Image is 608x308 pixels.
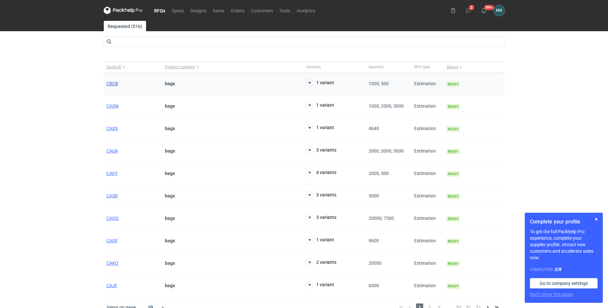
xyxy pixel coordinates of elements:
[165,126,175,131] strong: bags
[412,185,444,207] div: Estimation
[106,148,118,154] a: CAUA
[494,5,505,16] button: MS
[447,82,460,87] span: Ready
[165,171,175,176] strong: bags
[276,7,293,14] a: Tools
[369,193,379,198] span: 3000
[165,238,175,243] strong: bags
[162,62,303,72] button: Product category
[106,193,118,198] a: CASD
[165,148,175,154] strong: bags
[412,207,444,230] div: Estimation
[306,64,321,70] span: Variants
[306,191,336,199] button: 3 variants
[106,126,118,131] a: CAXS
[412,140,444,162] div: Estimation
[412,275,444,297] div: Estimation
[447,261,460,266] span: Ready
[447,149,460,154] span: Ready
[530,266,598,273] div: Completed:
[151,7,169,14] a: RFQs
[165,261,175,266] strong: bags
[227,7,248,14] a: Orders
[106,81,118,86] a: CBCB
[530,291,573,298] button: Don’t show this again
[106,103,118,109] a: CAXN
[248,7,276,14] a: Customers
[106,261,118,266] a: CAKO
[412,73,444,95] div: Estimation
[463,5,474,16] button: 2
[165,64,195,70] span: Product category
[369,171,389,176] span: 2000, 500
[412,117,444,140] div: Estimation
[447,104,460,109] span: Ready
[106,238,118,243] a: CAOF
[369,148,404,154] span: 2000, 3000, 5000
[555,267,561,272] strong: 2 / 8
[306,124,334,132] button: 1 variant
[165,103,175,109] strong: bags
[447,239,460,244] span: Ready
[447,64,458,70] span: Status
[306,281,334,289] button: 1 variant
[104,62,162,72] button: Quote ID
[165,283,175,288] strong: bags
[447,216,460,221] span: Ready
[106,216,119,221] a: CAQG
[412,252,444,275] div: Estimation
[209,7,227,14] a: Items
[306,236,334,244] button: 1 variant
[530,228,598,261] p: To get the full Packhelp Pro experience, complete your supplier profile. Attract new customers an...
[165,216,175,221] strong: bags
[306,101,334,109] button: 1 variant
[530,278,598,288] a: Go to company settings
[306,214,336,221] button: 3 variants
[412,162,444,185] div: Estimation
[306,146,336,154] button: 3 variants
[369,261,382,266] span: 20000
[306,259,336,266] button: 2 variants
[369,64,384,70] span: Quantity
[369,216,394,221] span: 20000, 7500
[106,171,117,176] a: CAVY
[104,21,146,31] a: Requested (516)
[165,81,175,86] strong: bags
[306,79,334,87] button: 1 variant
[369,283,379,288] span: 6000
[306,169,336,177] button: 4 variants
[165,193,175,198] strong: bags
[106,283,117,288] a: CAJF
[369,238,379,243] span: 9600
[447,284,460,289] span: Ready
[369,126,379,131] span: 4640
[187,7,209,14] a: Designs
[530,218,598,226] h1: Complete your profile
[369,103,404,109] span: 1000, 2000, 3000
[447,171,460,177] span: Ready
[369,81,389,86] span: 1000, 500
[494,5,505,16] div: Michał Sokołowski
[293,7,318,14] a: Analytics
[106,64,121,70] span: Quote ID
[169,7,187,14] a: Specs
[412,95,444,117] div: Estimation
[414,64,430,70] span: RFQ type
[447,127,460,132] span: Ready
[104,7,143,14] svg: Packhelp Pro
[447,194,460,199] span: Ready
[592,215,600,223] button: Skip for now
[444,62,503,72] button: Status
[479,5,489,16] button: 99+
